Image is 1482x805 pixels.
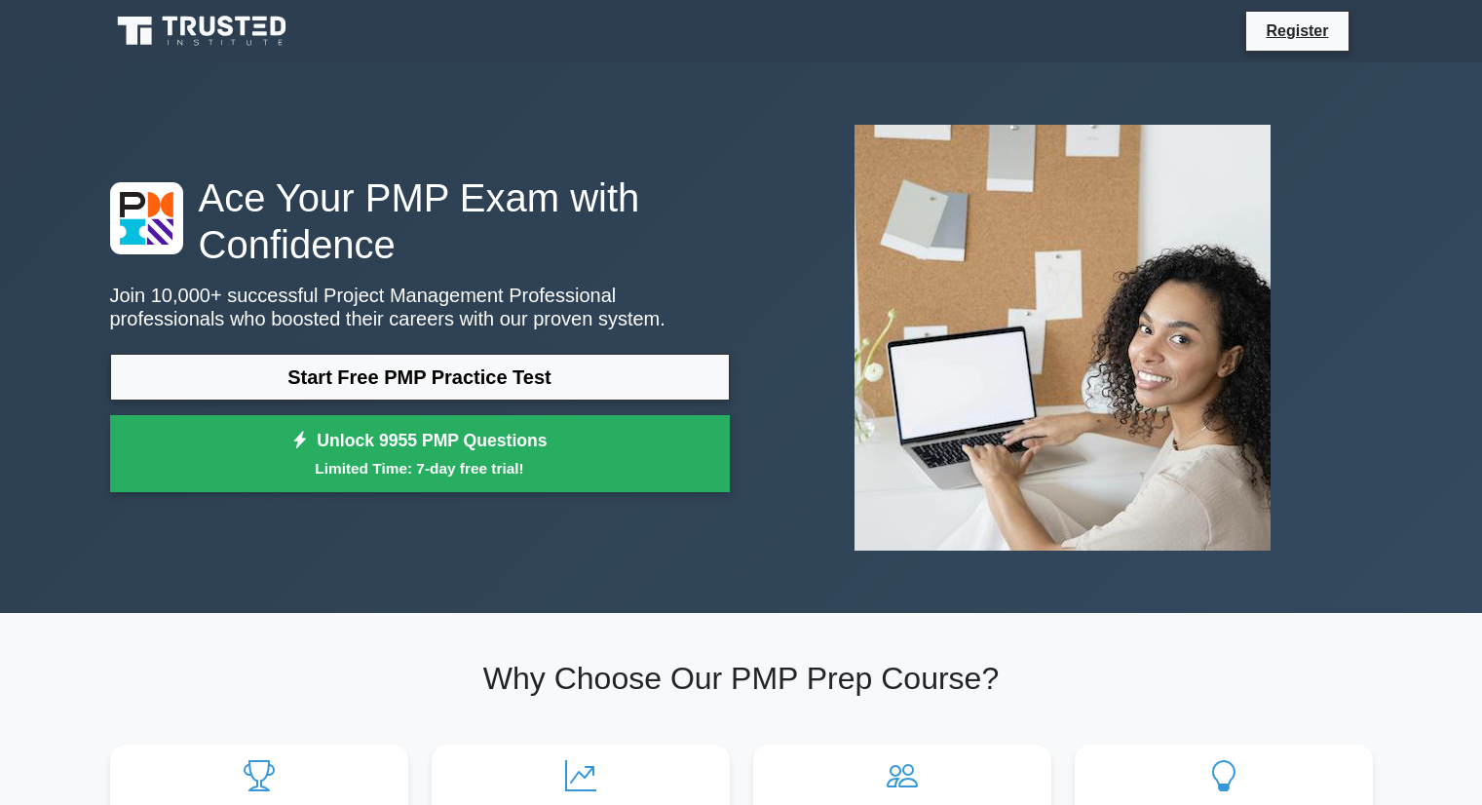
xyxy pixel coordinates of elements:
p: Join 10,000+ successful Project Management Professional professionals who boosted their careers w... [110,284,730,330]
h1: Ace Your PMP Exam with Confidence [110,174,730,268]
small: Limited Time: 7-day free trial! [134,457,705,479]
a: Start Free PMP Practice Test [110,354,730,401]
a: Register [1254,19,1340,43]
a: Unlock 9955 PMP QuestionsLimited Time: 7-day free trial! [110,415,730,493]
h2: Why Choose Our PMP Prep Course? [110,660,1373,697]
